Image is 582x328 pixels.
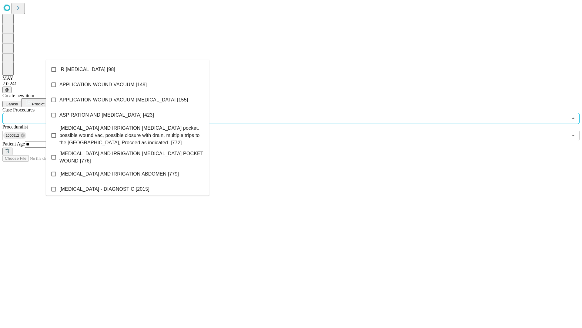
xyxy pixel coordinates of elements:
div: 2.0.241 [2,81,580,87]
span: @ [5,87,9,92]
button: Predict [21,98,49,107]
span: [MEDICAL_DATA] AND IRRIGATION [MEDICAL_DATA] POCKET WOUND [776] [59,150,205,165]
span: Scheduled Procedure [2,107,35,112]
button: @ [2,87,12,93]
button: Open [569,131,577,140]
span: Predict [32,102,44,106]
span: [MEDICAL_DATA] AND IRRIGATION ABDOMEN [779] [59,170,179,178]
span: Patient Age [2,141,25,146]
span: APPLICATION WOUND VACUUM [149] [59,81,147,88]
span: ASPIRATION AND [MEDICAL_DATA] [423] [59,111,154,119]
div: 1000512 [3,132,26,139]
span: [MEDICAL_DATA] AND IRRIGATION [MEDICAL_DATA] pocket, possible wound vac, possible closure with dr... [59,125,205,146]
span: IR [MEDICAL_DATA] [98] [59,66,115,73]
span: Create new item [2,93,34,98]
div: MAY [2,76,580,81]
button: Close [569,114,577,123]
span: Proceduralist [2,124,28,129]
span: [MEDICAL_DATA] - DIAGNOSTIC [2015] [59,186,149,193]
span: 1000512 [3,132,22,139]
span: APPLICATION WOUND VACUUM [MEDICAL_DATA] [155] [59,96,188,104]
button: Cancel [2,101,21,107]
span: Cancel [5,102,18,106]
